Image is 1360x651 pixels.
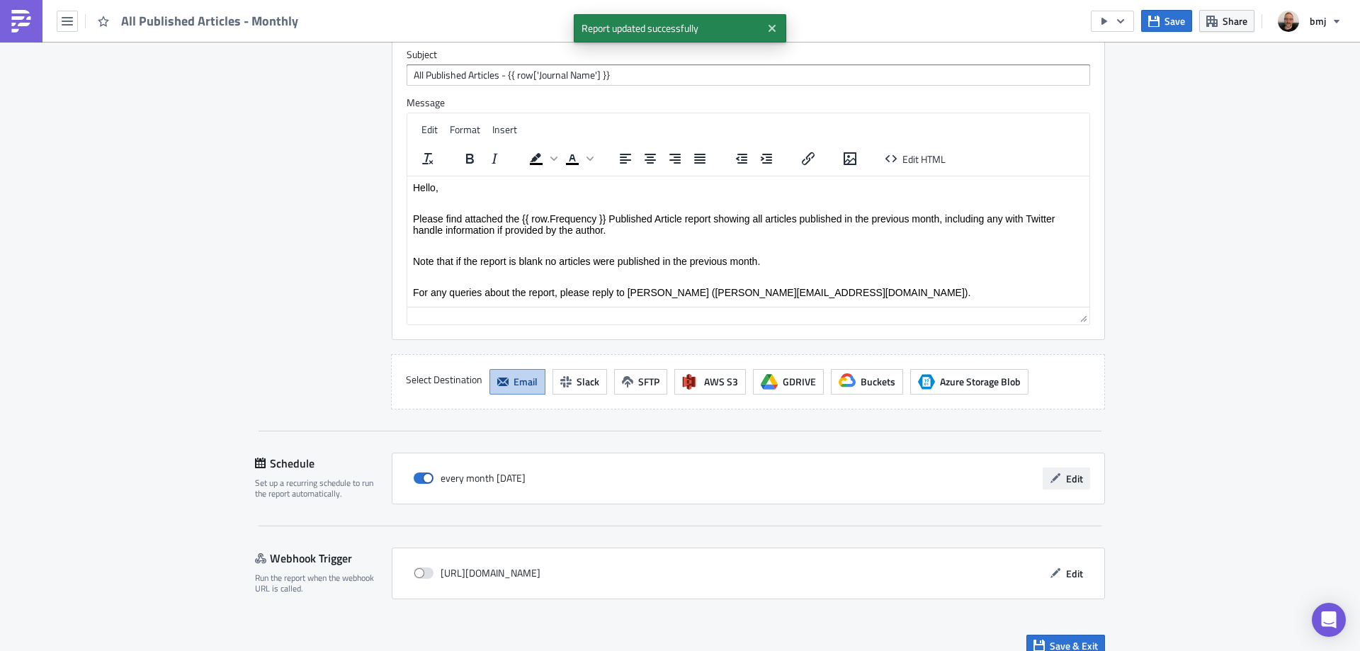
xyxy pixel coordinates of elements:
div: Background color [524,149,560,169]
iframe: Rich Text Area [407,176,1089,307]
button: Clear formatting [416,149,440,169]
span: bmj [1310,13,1326,28]
span: Report updated successfully [574,14,761,43]
span: Azure Storage Blob [940,374,1021,389]
label: Message [407,96,1090,109]
button: Bold [458,149,482,169]
div: Set up a recurring schedule to run the report automatically. [255,477,382,499]
span: All Published Articles - Monthly [121,13,300,29]
button: Insert/edit link [796,149,820,169]
button: Azure Storage BlobAzure Storage Blob [910,369,1028,395]
div: Run the report when the webhook URL is called. [255,572,382,594]
p: Note that if the report is blank no articles were published in the previous month. [6,79,676,91]
button: Close [761,18,783,39]
div: Resize [1075,307,1089,324]
button: SFTP [614,369,667,395]
button: GDRIVE [753,369,824,395]
span: Azure Storage Blob [918,373,935,390]
div: Open Intercom Messenger [1312,603,1346,637]
span: SFTP [638,374,659,389]
span: Insert [492,122,517,137]
div: every month [DATE] [414,468,526,489]
button: Edit HTML [880,149,951,169]
span: GDRIVE [783,374,816,389]
button: Align left [613,149,637,169]
span: Slack [577,374,599,389]
body: Rich Text Area. Press ALT-0 for help. [6,6,676,184]
p: For any queries about the report, please reply to [PERSON_NAME] ([PERSON_NAME][EMAIL_ADDRESS][DOM... [6,111,676,122]
button: AWS S3 [674,369,746,395]
span: AWS S3 [704,374,738,389]
button: Justify [688,149,712,169]
span: Edit [1066,566,1083,581]
button: Email [489,369,545,395]
button: Insert/edit image [838,149,862,169]
span: Share [1223,13,1247,28]
p: Please find attached the {{ row.Frequency }} Published Article report showing all articles publis... [6,37,676,60]
button: bmj [1269,6,1349,37]
p: Hello, [6,6,676,17]
label: Select Destination [406,369,482,390]
button: Share [1199,10,1254,32]
label: Subject [407,48,1090,61]
button: Align right [663,149,687,169]
button: Buckets [831,369,903,395]
span: Edit [1066,471,1083,486]
button: Edit [1043,468,1090,489]
span: Edit [421,122,438,137]
button: Align center [638,149,662,169]
div: Schedule [255,453,392,474]
div: [URL][DOMAIN_NAME] [414,562,540,584]
span: Edit HTML [902,151,946,166]
button: Decrease indent [730,149,754,169]
button: Italic [482,149,506,169]
span: Buckets [861,374,895,389]
div: Text color [560,149,596,169]
span: Format [450,122,480,137]
span: Email [514,374,538,389]
button: Edit [1043,562,1090,584]
img: PushMetrics [10,10,33,33]
button: Slack [552,369,607,395]
button: Increase indent [754,149,778,169]
img: Avatar [1276,9,1300,33]
button: Save [1141,10,1192,32]
span: Save [1164,13,1185,28]
div: Webhook Trigger [255,548,392,569]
